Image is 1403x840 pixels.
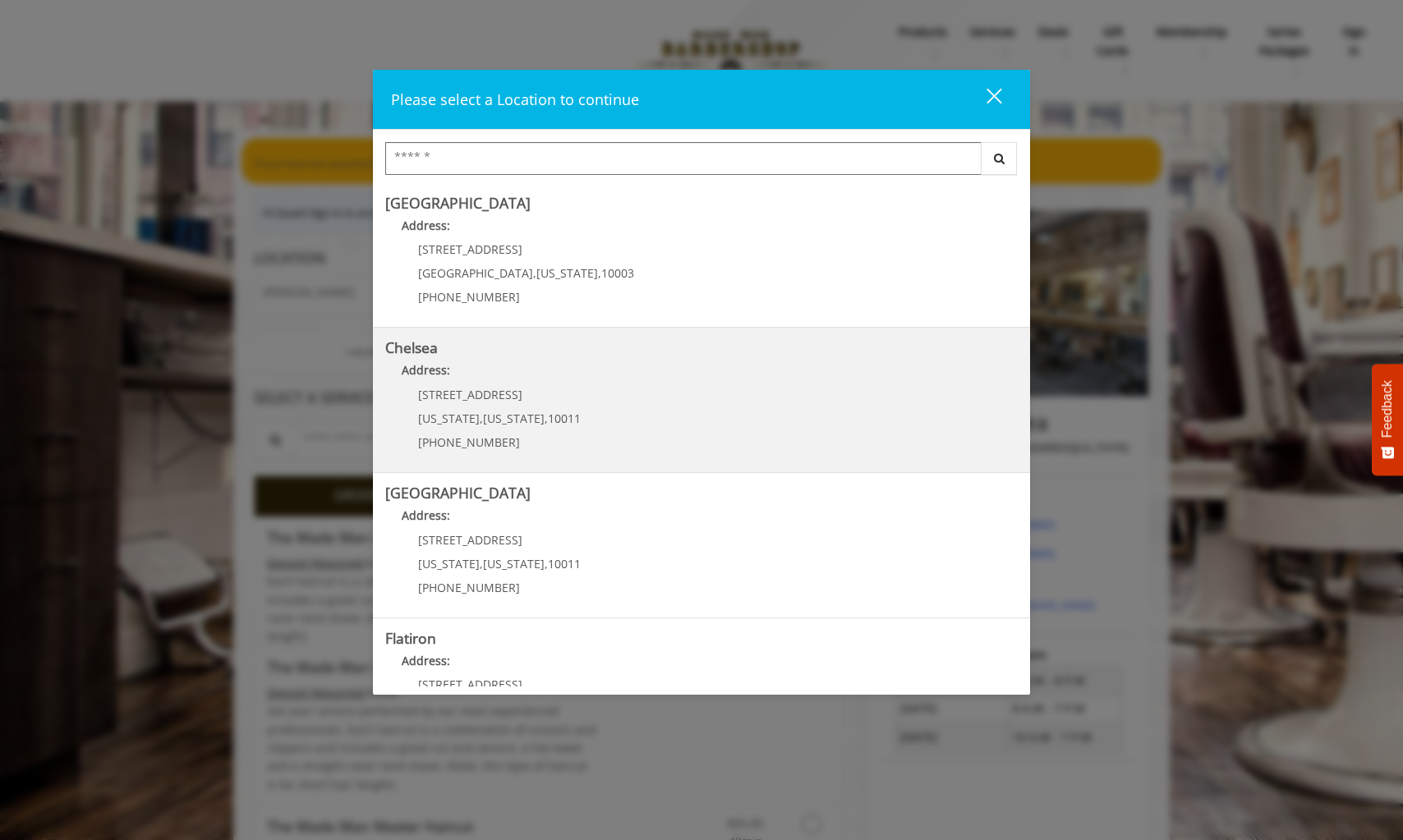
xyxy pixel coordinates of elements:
[545,411,548,426] span: ,
[545,556,548,571] span: ,
[598,265,601,281] span: ,
[990,153,1009,164] i: Search button
[402,653,450,668] b: Address:
[385,337,438,357] b: Chelsea
[480,556,483,571] span: ,
[418,289,520,305] span: [PHONE_NUMBER]
[402,362,450,378] b: Address:
[533,265,536,281] span: ,
[601,265,634,281] span: 10003
[385,142,1018,183] div: Center Select
[968,87,1000,112] div: close dialog
[418,556,480,571] span: [US_STATE]
[483,411,545,426] span: [US_STATE]
[418,265,533,281] span: [GEOGRAPHIC_DATA]
[385,142,982,175] input: Search Center
[385,483,531,503] b: [GEOGRAPHIC_DATA]
[418,580,520,595] span: [PHONE_NUMBER]
[536,265,598,281] span: [US_STATE]
[418,532,522,548] span: [STREET_ADDRESS]
[385,193,531,213] b: [GEOGRAPHIC_DATA]
[391,90,639,109] span: Please select a Location to continue
[402,218,450,233] b: Address:
[385,628,436,648] b: Flatiron
[418,387,522,402] span: [STREET_ADDRESS]
[480,411,483,426] span: ,
[956,82,1012,116] button: close dialog
[548,556,581,571] span: 10011
[418,677,522,692] span: [STREET_ADDRESS]
[1372,364,1403,475] button: Feedback - Show survey
[402,507,450,523] b: Address:
[418,434,520,450] span: [PHONE_NUMBER]
[1380,380,1395,438] span: Feedback
[418,241,522,257] span: [STREET_ADDRESS]
[418,411,480,426] span: [US_STATE]
[548,411,581,426] span: 10011
[483,556,545,571] span: [US_STATE]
